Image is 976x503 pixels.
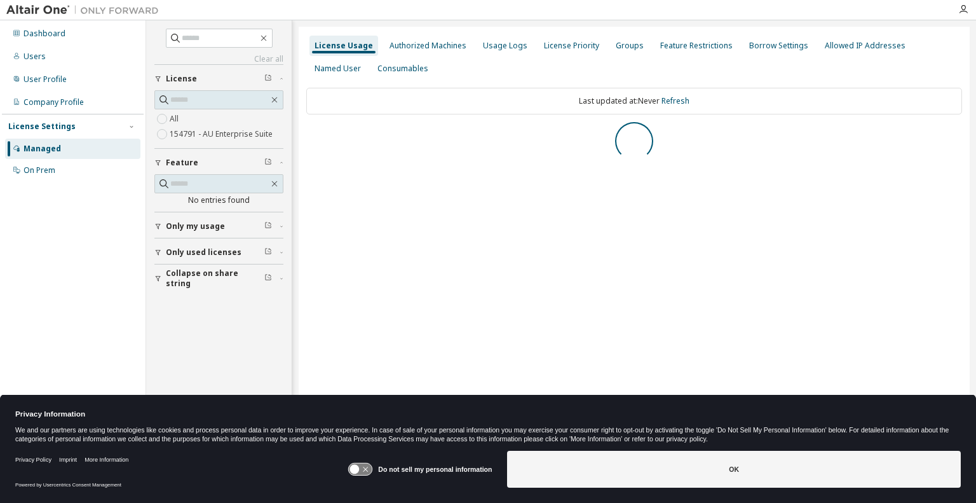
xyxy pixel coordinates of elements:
button: Only used licenses [154,238,283,266]
div: Consumables [377,64,428,74]
div: No entries found [154,195,283,205]
div: User Profile [24,74,67,85]
button: Only my usage [154,212,283,240]
a: Refresh [661,95,689,106]
div: On Prem [24,165,55,176]
span: Collapse on share string [166,268,264,289]
div: Feature Restrictions [660,41,733,51]
button: Collapse on share string [154,265,283,293]
div: Allowed IP Addresses [825,41,905,51]
div: Dashboard [24,29,65,39]
div: Company Profile [24,97,84,107]
span: Clear filter [264,273,272,284]
div: Borrow Settings [749,41,808,51]
div: Named User [315,64,361,74]
button: Feature [154,149,283,177]
span: Clear filter [264,158,272,168]
div: Usage Logs [483,41,527,51]
div: Last updated at: Never [306,88,962,114]
div: License Usage [315,41,373,51]
span: License [166,74,197,84]
div: Managed [24,144,61,154]
label: 154791 - AU Enterprise Suite [170,127,275,142]
div: License Settings [8,121,76,132]
span: Clear filter [264,74,272,84]
img: Altair One [6,4,165,17]
span: Only used licenses [166,247,241,258]
button: License [154,65,283,93]
span: Clear filter [264,221,272,231]
span: Only my usage [166,221,225,231]
span: Clear filter [264,247,272,258]
div: Users [24,52,46,62]
div: Authorized Machines [390,41,466,51]
div: Groups [616,41,644,51]
label: All [170,111,181,127]
div: License Priority [544,41,599,51]
a: Clear all [154,54,283,64]
span: Feature [166,158,198,168]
